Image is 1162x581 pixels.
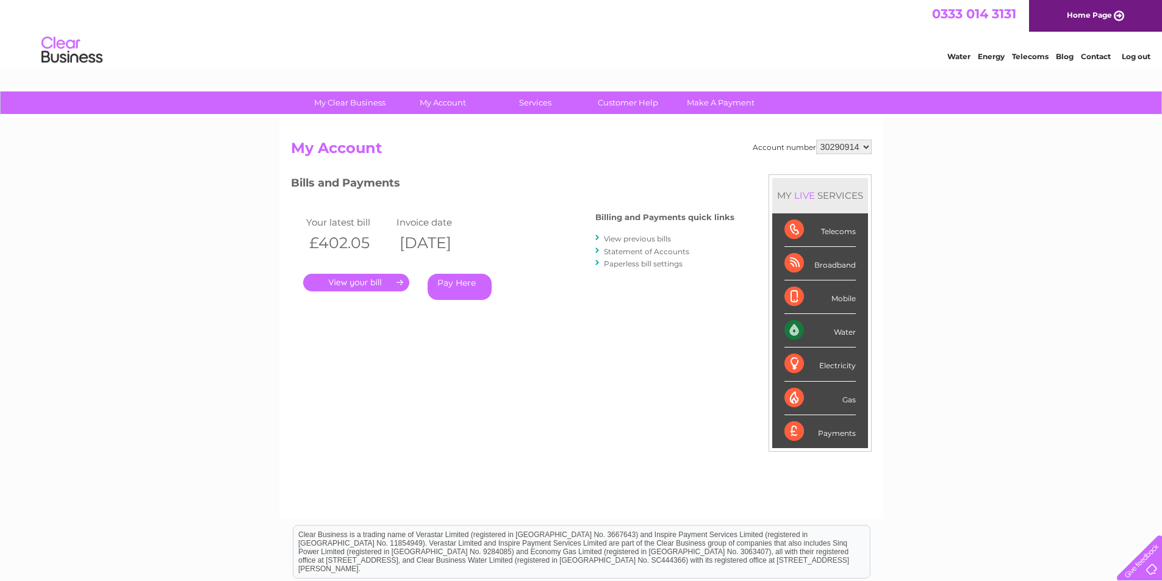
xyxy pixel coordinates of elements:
[947,52,970,61] a: Water
[299,91,400,114] a: My Clear Business
[604,234,671,243] a: View previous bills
[293,7,870,59] div: Clear Business is a trading name of Verastar Limited (registered in [GEOGRAPHIC_DATA] No. 3667643...
[303,274,409,291] a: .
[792,190,817,201] div: LIVE
[1012,52,1049,61] a: Telecoms
[578,91,678,114] a: Customer Help
[784,415,856,448] div: Payments
[485,91,586,114] a: Services
[604,259,683,268] a: Paperless bill settings
[291,174,734,196] h3: Bills and Payments
[1081,52,1111,61] a: Contact
[978,52,1005,61] a: Energy
[393,230,484,255] th: [DATE]
[1122,52,1150,61] a: Log out
[784,213,856,247] div: Telecoms
[784,314,856,348] div: Water
[932,6,1016,21] a: 0333 014 3131
[1056,52,1074,61] a: Blog
[393,214,484,230] td: Invoice date
[303,230,394,255] th: £402.05
[604,247,689,256] a: Statement of Accounts
[428,274,492,300] a: Pay Here
[784,247,856,280] div: Broadband
[753,140,872,154] div: Account number
[670,91,771,114] a: Make A Payment
[392,91,493,114] a: My Account
[772,178,868,213] div: MY SERVICES
[303,214,394,230] td: Your latest bill
[595,213,734,222] h4: Billing and Payments quick links
[41,32,103,69] img: logo.png
[784,382,856,415] div: Gas
[291,140,872,163] h2: My Account
[784,348,856,381] div: Electricity
[784,280,856,314] div: Mobile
